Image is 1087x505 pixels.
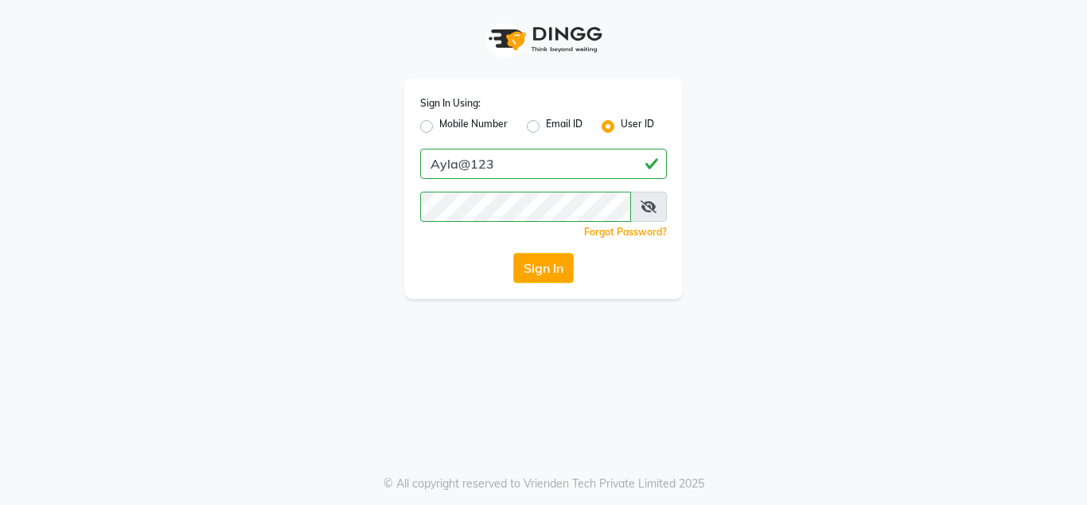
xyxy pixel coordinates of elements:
label: Sign In Using: [420,96,481,111]
a: Forgot Password? [584,226,667,238]
input: Username [420,192,631,222]
img: logo1.svg [480,16,607,63]
label: Mobile Number [439,117,508,136]
label: User ID [621,117,654,136]
label: Email ID [546,117,582,136]
input: Username [420,149,667,179]
button: Sign In [513,253,574,283]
